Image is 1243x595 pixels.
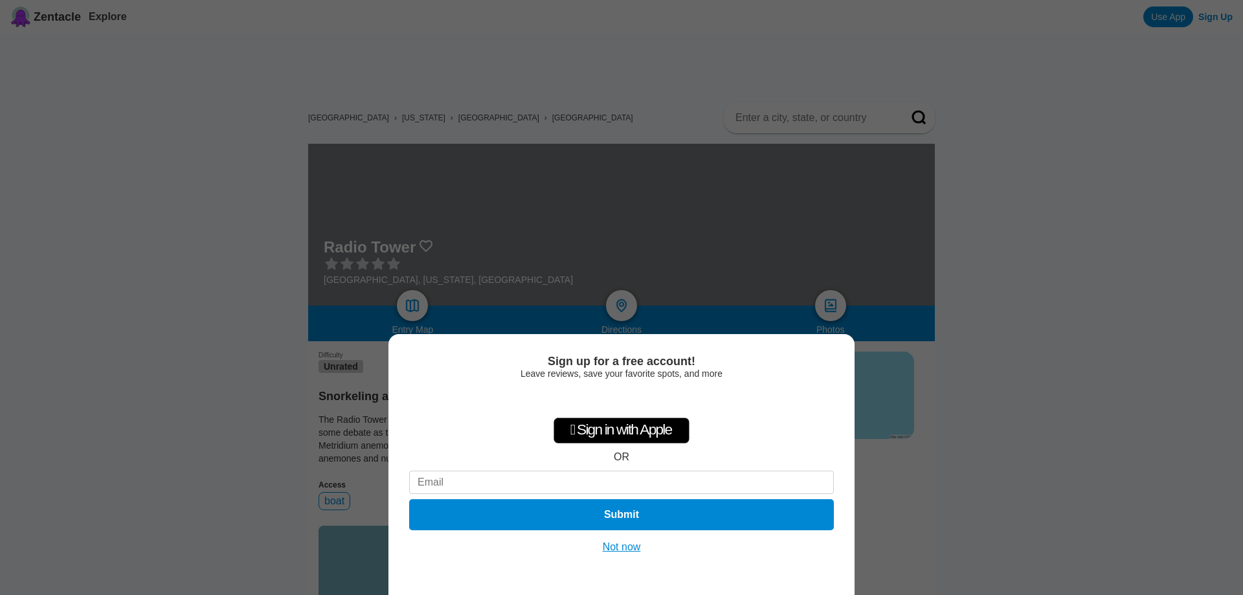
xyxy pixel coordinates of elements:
div: Sign in with Apple [554,418,689,443]
iframe: Sign in with Google Button [555,385,688,414]
div: Sign up for a free account! [409,355,834,368]
div: OR [614,451,629,463]
input: Email [409,471,834,494]
button: Submit [409,499,834,530]
div: Leave reviews, save your favorite spots, and more [409,368,834,379]
button: Not now [599,541,645,554]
